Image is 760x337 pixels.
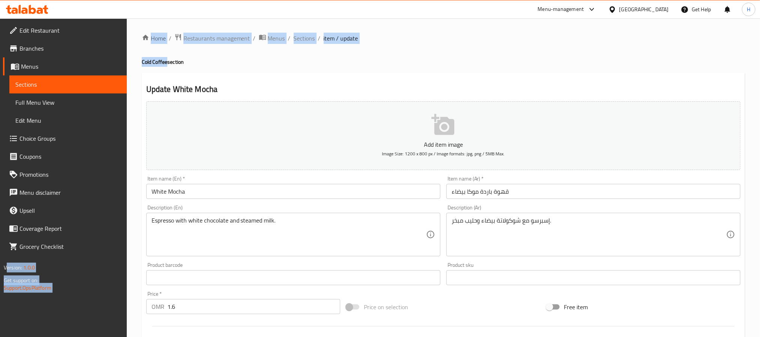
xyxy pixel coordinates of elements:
a: Edit Menu [9,111,127,129]
span: Free item [564,302,588,311]
span: Image Size: 1200 x 800 px / Image formats: jpg, png / 5MB Max. [382,149,505,158]
span: Grocery Checklist [20,242,121,251]
span: Coverage Report [20,224,121,233]
span: Edit Restaurant [20,26,121,35]
li: / [253,34,256,43]
input: Enter name Ar [446,184,740,199]
span: Promotions [20,170,121,179]
div: [GEOGRAPHIC_DATA] [619,5,669,14]
a: Upsell [3,202,127,220]
span: Sections [15,80,121,89]
textarea: Espresso with white chocolate and steamed milk. [152,217,426,253]
a: Home [142,34,166,43]
a: Menus [3,57,127,75]
input: Please enter product sku [446,270,740,285]
span: Choice Groups [20,134,121,143]
p: OMR [152,302,164,311]
button: Add item imageImage Size: 1200 x 800 px / Image formats: jpg, png / 5MB Max. [146,101,740,170]
span: Edit Menu [15,116,121,125]
a: Full Menu View [9,93,127,111]
span: Price on selection [364,302,408,311]
input: Enter name En [146,184,440,199]
a: Restaurants management [174,33,250,43]
span: Menu disclaimer [20,188,121,197]
p: Add item image [158,140,729,149]
a: Edit Restaurant [3,21,127,39]
input: Please enter product barcode [146,270,440,285]
h2: Update White Mocha [146,84,740,95]
a: Choice Groups [3,129,127,147]
span: Version: [4,263,22,272]
div: Menu-management [538,5,584,14]
a: Menus [259,33,285,43]
nav: breadcrumb [142,33,745,43]
textarea: إسبرسو مع شوكولاتة بيضاء وحليب مبخر. [452,217,726,253]
input: Please enter price [167,299,340,314]
span: Full Menu View [15,98,121,107]
a: Sections [294,34,315,43]
a: Branches [3,39,127,57]
a: Promotions [3,165,127,184]
h4: Cold Coffee section [142,58,745,66]
span: item / update [324,34,358,43]
li: / [318,34,321,43]
span: Menus [268,34,285,43]
span: Restaurants management [183,34,250,43]
span: H [747,5,750,14]
span: Menus [21,62,121,71]
span: Upsell [20,206,121,215]
a: Coupons [3,147,127,165]
span: 1.0.0 [23,263,35,272]
a: Coverage Report [3,220,127,238]
a: Sections [9,75,127,93]
span: Branches [20,44,121,53]
span: Coupons [20,152,121,161]
a: Support.OpsPlatform [4,283,51,293]
a: Grocery Checklist [3,238,127,256]
span: Get support on: [4,275,38,285]
li: / [288,34,291,43]
li: / [169,34,171,43]
a: Menu disclaimer [3,184,127,202]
